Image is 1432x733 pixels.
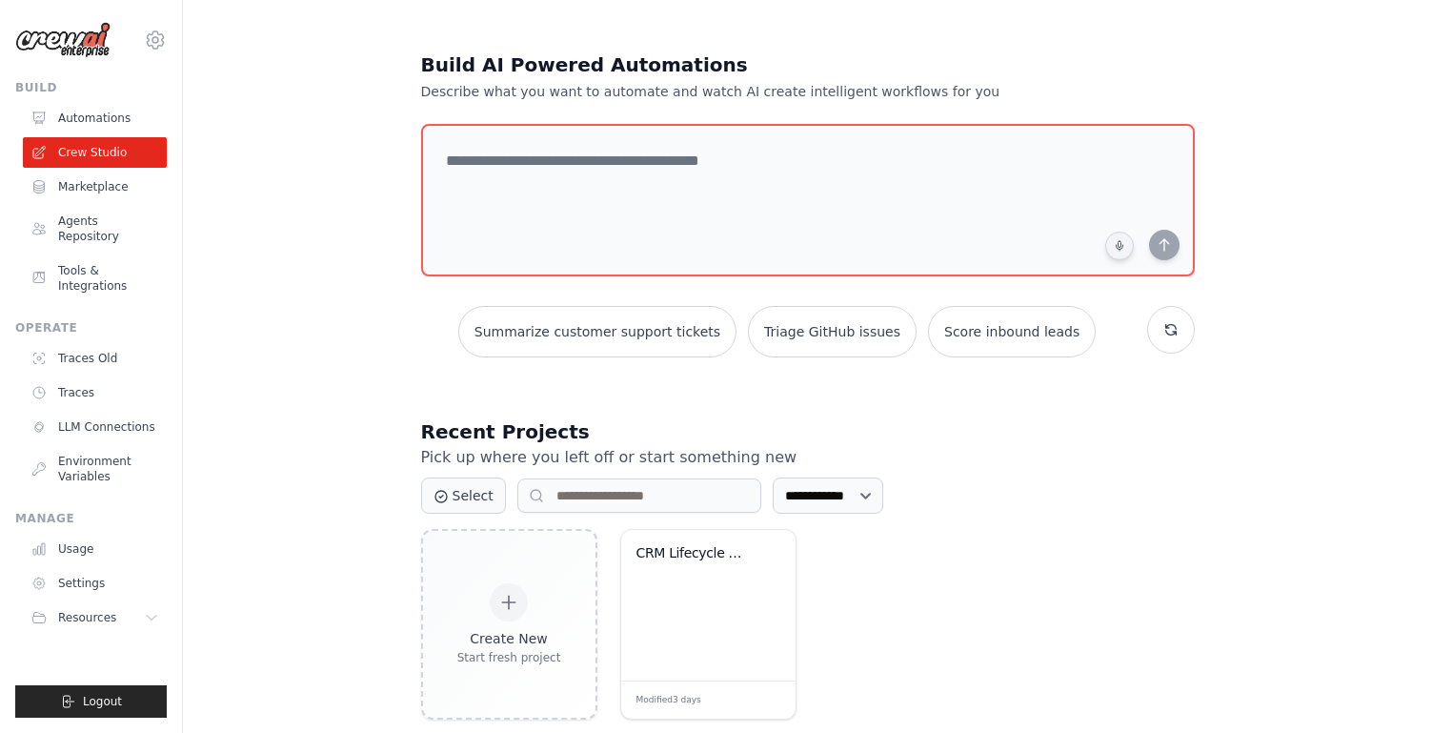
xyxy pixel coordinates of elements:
[748,306,917,357] button: Triage GitHub issues
[928,306,1096,357] button: Score inbound leads
[457,629,561,648] div: Create New
[458,306,736,357] button: Summarize customer support tickets
[83,694,122,709] span: Logout
[1105,232,1134,260] button: Click to speak your automation idea
[15,685,167,718] button: Logout
[457,650,561,665] div: Start fresh project
[636,694,701,707] span: Modified 3 days
[748,693,766,707] span: Edit
[15,511,167,526] div: Manage
[23,377,167,408] a: Traces
[15,22,111,58] img: Logo
[636,545,752,562] div: CRM Lifecycle Manager Job Finder with Sponsorship Priority
[421,82,1061,101] p: Describe what you want to automate and watch AI create intelligent workflows for you
[23,343,167,374] a: Traces Old
[421,51,1061,78] h1: Build AI Powered Automations
[58,610,116,625] span: Resources
[23,446,167,492] a: Environment Variables
[23,255,167,301] a: Tools & Integrations
[421,478,506,514] button: Select
[421,418,1195,445] h3: Recent Projects
[23,412,167,442] a: LLM Connections
[15,80,167,95] div: Build
[15,320,167,336] div: Operate
[23,172,167,202] a: Marketplace
[23,206,167,252] a: Agents Repository
[421,445,1195,470] p: Pick up where you left off or start something new
[23,602,167,633] button: Resources
[23,103,167,133] a: Automations
[23,568,167,599] a: Settings
[23,137,167,168] a: Crew Studio
[1147,306,1195,354] button: Get new suggestions
[23,534,167,564] a: Usage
